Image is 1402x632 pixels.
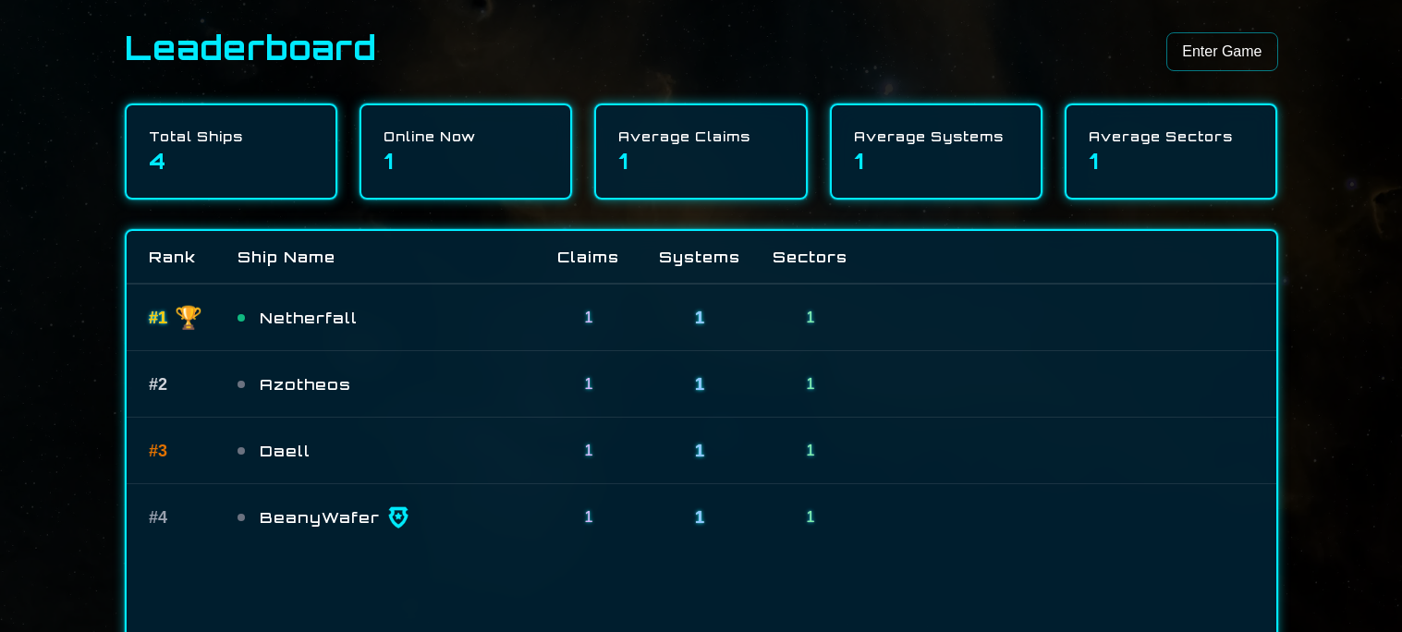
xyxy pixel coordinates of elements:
[149,438,167,464] span: # 3
[125,30,377,67] h1: Leaderboard
[175,303,202,333] span: 🏆
[1166,32,1277,71] a: Enter Game
[694,375,703,394] span: 1
[260,307,358,329] span: Netherfall
[806,509,814,525] span: 1
[1089,128,1253,146] div: Average Sectors
[694,508,703,527] span: 1
[533,246,644,268] div: Claims
[149,504,167,530] span: # 4
[618,146,783,176] div: 1
[618,128,783,146] div: Average Claims
[238,314,245,322] div: Online
[149,246,238,268] div: Rank
[806,376,814,392] span: 1
[584,443,592,458] span: 1
[149,305,167,331] span: # 1
[384,128,548,146] div: Online Now
[1089,146,1253,176] div: 1
[149,371,167,397] span: # 2
[806,310,814,325] span: 1
[149,146,313,176] div: 4
[644,246,755,268] div: Systems
[238,514,245,521] div: Offline
[384,146,548,176] div: 1
[694,442,703,460] span: 1
[387,506,409,529] img: alpha
[694,309,703,327] span: 1
[854,146,1018,176] div: 1
[260,373,351,395] span: Azotheos
[238,246,533,268] div: Ship Name
[755,246,866,268] div: Sectors
[238,381,245,388] div: Offline
[149,128,313,146] div: Total Ships
[260,440,311,462] span: Daell
[584,376,592,392] span: 1
[806,443,814,458] span: 1
[260,506,380,529] span: BeanyWafer
[238,447,245,455] div: Offline
[854,128,1018,146] div: Average Systems
[584,509,592,525] span: 1
[584,310,592,325] span: 1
